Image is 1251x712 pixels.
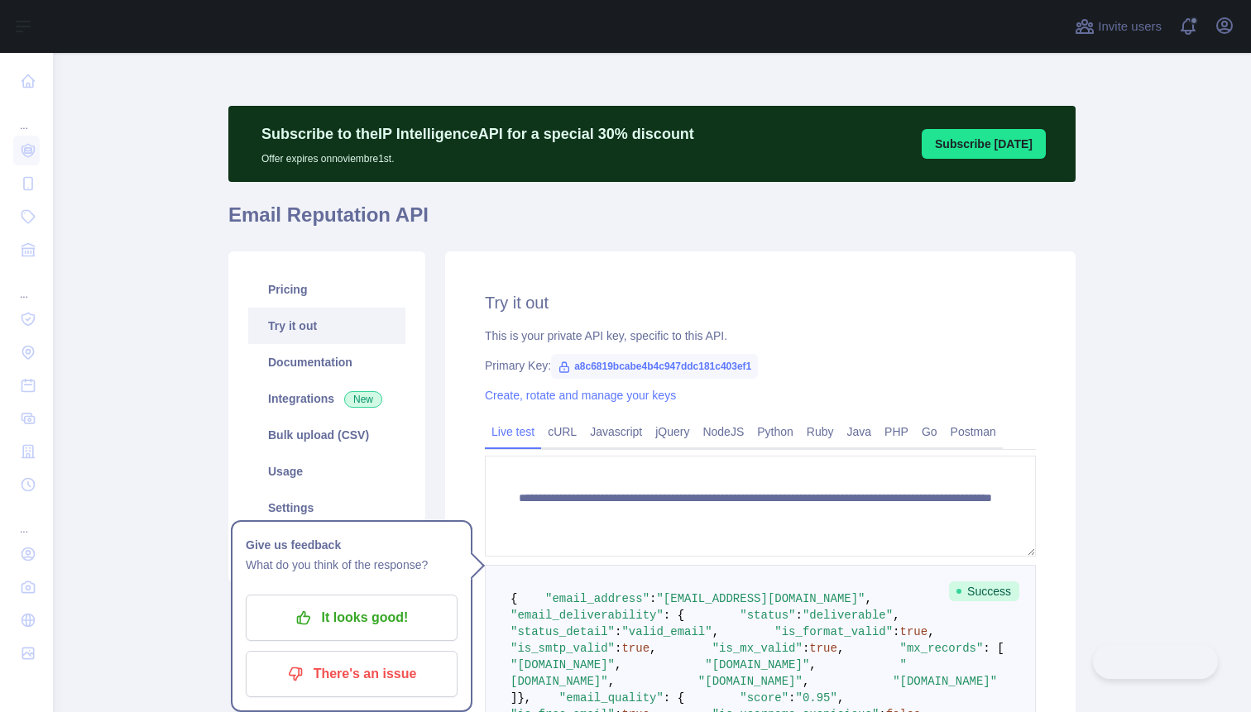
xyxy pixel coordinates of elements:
[485,389,676,402] a: Create, rotate and manage your keys
[1071,13,1165,40] button: Invite users
[344,391,382,408] span: New
[649,592,656,605] span: :
[837,642,844,655] span: ,
[750,418,800,445] a: Python
[248,453,405,490] a: Usage
[712,642,803,655] span: "is_mx_valid"
[248,380,405,417] a: Integrations New
[615,658,621,671] span: ,
[248,344,405,380] a: Documentation
[485,291,1036,314] h2: Try it out
[796,691,837,705] span: "0.95"
[841,418,879,445] a: Java
[740,691,788,705] span: "score"
[712,625,719,638] span: ,
[740,609,795,622] span: "status"
[615,642,621,655] span: :
[510,625,615,638] span: "status_detail"
[510,592,517,605] span: {
[621,625,712,638] span: "valid_email"
[893,609,899,622] span: ,
[705,658,809,671] span: "[DOMAIN_NAME]"
[949,581,1019,601] span: Success
[246,555,458,575] p: What do you think of the response?
[615,625,621,638] span: :
[13,503,40,536] div: ...
[13,268,40,301] div: ...
[803,675,809,688] span: ,
[803,609,893,622] span: "deliverable"
[809,642,837,655] span: true
[922,129,1046,159] button: Subscribe [DATE]
[510,691,517,705] span: ]
[261,122,694,146] p: Subscribe to the IP Intelligence API for a special 30 % discount
[865,592,872,605] span: ,
[228,202,1076,241] h1: Email Reputation API
[900,642,984,655] span: "mx_records"
[656,592,865,605] span: "[EMAIL_ADDRESS][DOMAIN_NAME]"
[485,418,541,445] a: Live test
[664,691,684,705] span: : {
[800,418,841,445] a: Ruby
[248,271,405,308] a: Pricing
[545,592,649,605] span: "email_address"
[809,658,816,671] span: ,
[649,642,656,655] span: ,
[541,418,583,445] a: cURL
[915,418,944,445] a: Go
[551,354,758,379] span: a8c6819bcabe4b4c947ddc181c403ef1
[837,691,844,705] span: ,
[1093,644,1218,679] iframe: Toggle Customer Support
[900,625,928,638] span: true
[664,609,684,622] span: : {
[248,417,405,453] a: Bulk upload (CSV)
[510,658,615,671] span: "[DOMAIN_NAME]"
[485,357,1036,374] div: Primary Key:
[803,642,809,655] span: :
[698,675,803,688] span: "[DOMAIN_NAME]"
[893,675,997,688] span: "[DOMAIN_NAME]"
[796,609,803,622] span: :
[246,535,458,555] h1: Give us feedback
[510,642,615,655] span: "is_smtp_valid"
[485,327,1036,344] div: This is your private API key, specific to this API.
[983,642,1004,655] span: : [
[1098,17,1162,36] span: Invite users
[608,675,615,688] span: ,
[944,418,1003,445] a: Postman
[774,625,893,638] span: "is_format_valid"
[649,418,696,445] a: jQuery
[583,418,649,445] a: Javascript
[248,308,405,344] a: Try it out
[13,99,40,132] div: ...
[696,418,750,445] a: NodeJS
[248,490,405,526] a: Settings
[788,691,795,705] span: :
[510,609,664,622] span: "email_deliverability"
[559,691,664,705] span: "email_quality"
[893,625,899,638] span: :
[517,691,531,705] span: },
[878,418,915,445] a: PHP
[927,625,934,638] span: ,
[261,146,694,165] p: Offer expires on noviembre 1st.
[621,642,649,655] span: true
